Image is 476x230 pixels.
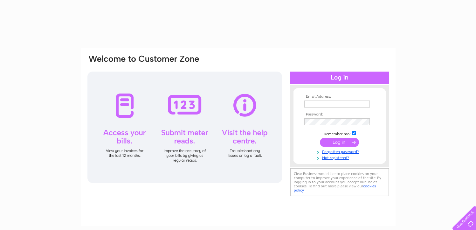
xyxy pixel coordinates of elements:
th: Email Address: [303,94,376,99]
a: cookies policy [294,184,376,192]
th: Password: [303,112,376,117]
td: Remember me? [303,130,376,136]
input: Submit [320,138,359,147]
a: Forgotten password? [304,148,376,154]
a: Not registered? [304,154,376,160]
div: Clear Business would like to place cookies on your computer to improve your experience of the sit... [290,168,389,196]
